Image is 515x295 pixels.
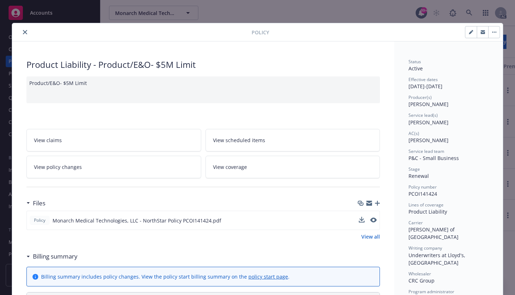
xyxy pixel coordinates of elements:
span: Active [408,65,423,72]
span: Service lead team [408,148,444,154]
span: [PERSON_NAME] [408,101,449,107]
button: download file [359,217,365,224]
span: Producer(s) [408,94,432,100]
span: [PERSON_NAME] of [GEOGRAPHIC_DATA] [408,226,459,240]
span: Stage [408,166,420,172]
a: View policy changes [26,156,201,178]
span: Lines of coverage [408,202,444,208]
a: View scheduled items [205,129,380,151]
div: Files [26,199,45,208]
div: [DATE] - [DATE] [408,76,489,90]
span: Writing company [408,245,442,251]
h3: Files [33,199,45,208]
span: P&C - Small Business [408,155,459,161]
button: download file [359,217,365,222]
span: Wholesaler [408,271,431,277]
span: Renewal [408,172,429,179]
span: Underwriters at Lloyd's, [GEOGRAPHIC_DATA] [408,252,467,266]
span: CRC Group [408,277,435,284]
span: PCOI141424 [408,190,437,197]
span: View claims [34,136,62,144]
a: policy start page [248,273,288,280]
span: Policy [33,217,47,224]
button: preview file [370,217,377,222]
span: [PERSON_NAME] [408,119,449,126]
span: Carrier [408,220,423,226]
span: Policy [252,29,269,36]
span: Service lead(s) [408,112,438,118]
div: Product Liability - Product/E&O- $5M Limit [26,59,380,71]
a: View claims [26,129,201,151]
span: AC(s) [408,130,419,136]
button: preview file [370,217,377,224]
button: close [21,28,29,36]
span: Program administrator [408,289,454,295]
div: Product Liability [408,208,489,215]
span: Status [408,59,421,65]
span: View coverage [213,163,247,171]
div: Product/E&O- $5M Limit [26,76,380,103]
span: Monarch Medical Technologies, LLC - NorthStar Policy PCOI141424.pdf [53,217,221,224]
span: Policy number [408,184,437,190]
a: View all [361,233,380,240]
span: [PERSON_NAME] [408,137,449,144]
div: Billing summary includes policy changes. View the policy start billing summary on the . [41,273,289,280]
span: Effective dates [408,76,438,82]
h3: Billing summary [33,252,78,261]
span: View scheduled items [213,136,265,144]
a: View coverage [205,156,380,178]
div: Billing summary [26,252,78,261]
span: View policy changes [34,163,82,171]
